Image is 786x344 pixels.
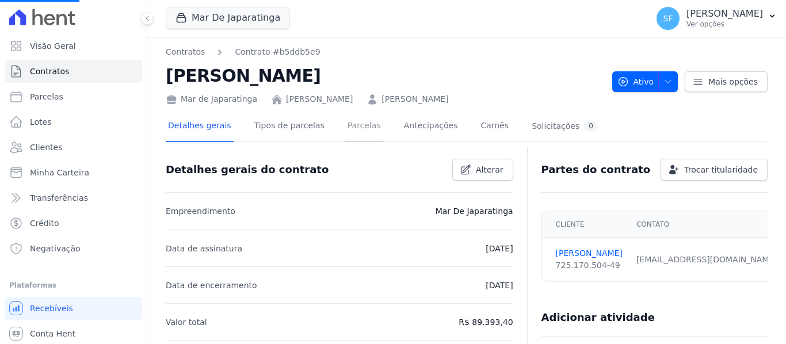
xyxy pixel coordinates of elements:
[5,237,142,260] a: Negativação
[30,66,69,77] span: Contratos
[541,311,655,324] h3: Adicionar atividade
[556,247,623,259] a: [PERSON_NAME]
[661,159,768,181] a: Trocar titularidade
[30,303,73,314] span: Recebíveis
[166,315,207,329] p: Valor total
[5,297,142,320] a: Recebíveis
[476,164,503,175] span: Alterar
[663,14,673,22] span: SF
[166,242,242,255] p: Data de assinatura
[30,40,76,52] span: Visão Geral
[542,211,629,238] th: Cliente
[529,112,600,142] a: Solicitações0
[166,46,205,58] a: Contratos
[30,142,62,153] span: Clientes
[708,76,758,87] span: Mais opções
[381,93,448,105] a: [PERSON_NAME]
[30,192,88,204] span: Transferências
[685,71,768,92] a: Mais opções
[30,217,59,229] span: Crédito
[647,2,786,35] button: SF [PERSON_NAME] Ver opções
[286,93,353,105] a: [PERSON_NAME]
[166,278,257,292] p: Data de encerramento
[166,93,257,105] div: Mar de Japaratinga
[686,8,763,20] p: [PERSON_NAME]
[166,163,329,177] h3: Detalhes gerais do contrato
[5,161,142,184] a: Minha Carteira
[30,243,81,254] span: Negativação
[252,112,327,142] a: Tipos de parcelas
[532,121,598,132] div: Solicitações
[5,60,142,83] a: Contratos
[166,63,603,89] h2: [PERSON_NAME]
[166,46,603,58] nav: Breadcrumb
[30,167,89,178] span: Minha Carteira
[166,112,234,142] a: Detalhes gerais
[686,20,763,29] p: Ver opções
[5,85,142,108] a: Parcelas
[5,186,142,209] a: Transferências
[684,164,758,175] span: Trocar titularidade
[436,204,513,218] p: Mar De Japaratinga
[612,71,678,92] button: Ativo
[5,35,142,58] a: Visão Geral
[345,112,383,142] a: Parcelas
[478,112,511,142] a: Carnês
[30,328,75,339] span: Conta Hent
[486,242,513,255] p: [DATE]
[166,7,290,29] button: Mar De Japaratinga
[30,91,63,102] span: Parcelas
[617,71,654,92] span: Ativo
[452,159,513,181] a: Alterar
[556,259,623,272] div: 725.170.504-49
[486,278,513,292] p: [DATE]
[5,110,142,133] a: Lotes
[9,278,138,292] div: Plataformas
[584,121,598,132] div: 0
[459,315,513,329] p: R$ 89.393,40
[5,212,142,235] a: Crédito
[30,116,52,128] span: Lotes
[541,163,651,177] h3: Partes do contrato
[5,136,142,159] a: Clientes
[402,112,460,142] a: Antecipações
[166,204,235,218] p: Empreendimento
[235,46,320,58] a: Contrato #b5ddb5e9
[166,46,320,58] nav: Breadcrumb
